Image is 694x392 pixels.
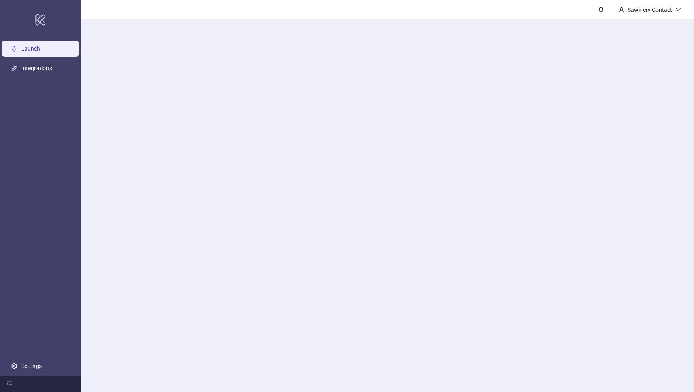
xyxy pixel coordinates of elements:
[675,7,681,13] span: down
[598,6,604,12] span: bell
[21,363,42,369] a: Settings
[6,381,12,387] span: menu-fold
[619,7,624,13] span: user
[624,5,675,14] div: Sawinery Contact
[21,65,52,71] a: Integrations
[21,45,40,52] a: Launch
